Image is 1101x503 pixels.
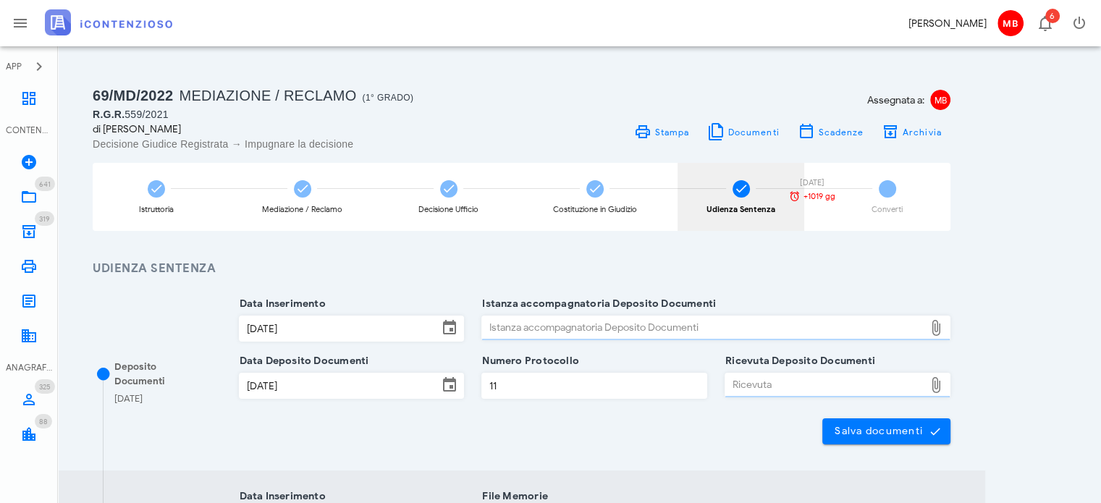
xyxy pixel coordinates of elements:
[992,6,1027,41] button: MB
[39,179,51,189] span: 641
[35,379,55,394] span: Distintivo
[997,10,1024,36] span: MB
[787,179,838,187] div: [DATE]
[872,122,950,142] button: Archivia
[418,206,478,214] div: Decisione Ufficio
[363,93,414,103] span: (1° Grado)
[114,392,143,406] div: [DATE]
[482,373,706,398] input: Numero Protocollo
[727,127,780,138] span: Documenti
[39,417,48,426] span: 88
[35,414,52,428] span: Distintivo
[93,88,173,103] span: 69/MD/2022
[478,354,579,368] label: Numero Protocollo
[803,193,835,200] span: +1019 gg
[482,316,924,339] div: Istanza accompagnatoria Deposito Documenti
[706,206,775,214] div: Udienza Sentenza
[822,418,950,444] button: Salva documenti
[235,354,369,368] label: Data Deposito Documenti
[908,16,987,31] div: [PERSON_NAME]
[6,361,52,374] div: ANAGRAFICA
[114,360,165,387] span: Deposito Documenti
[553,206,637,214] div: Costituzione in Giudizio
[93,260,950,278] h3: Udienza Sentenza
[654,127,689,138] span: Stampa
[179,88,356,103] span: Mediazione / Reclamo
[235,297,326,311] label: Data Inserimento
[139,206,174,214] div: Istruttoria
[902,127,942,138] span: Archivia
[45,9,172,35] img: logo-text-2x.png
[39,382,51,392] span: 325
[867,93,924,108] span: Assegnata a:
[625,122,698,142] a: Stampa
[788,122,873,142] button: Scadenze
[35,211,54,226] span: Distintivo
[725,373,924,397] div: Ricevuta
[262,206,342,214] div: Mediazione / Reclamo
[93,122,513,137] div: di [PERSON_NAME]
[834,425,939,438] span: Salva documenti
[6,124,52,137] div: CONTENZIOSO
[879,180,896,198] span: 6
[1027,6,1062,41] button: Distintivo
[1045,9,1060,23] span: Distintivo
[721,354,875,368] label: Ricevuta Deposito Documenti
[872,206,903,214] div: Converti
[93,107,513,122] div: 559/2021
[698,122,788,142] button: Documenti
[930,90,950,110] span: MB
[817,127,864,138] span: Scadenze
[39,214,50,224] span: 319
[478,297,716,311] label: Istanza accompagnatoria Deposito Documenti
[93,137,513,151] div: Decisione Giudice Registrata → Impugnare la decisione
[93,109,125,120] span: R.G.R.
[35,177,55,191] span: Distintivo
